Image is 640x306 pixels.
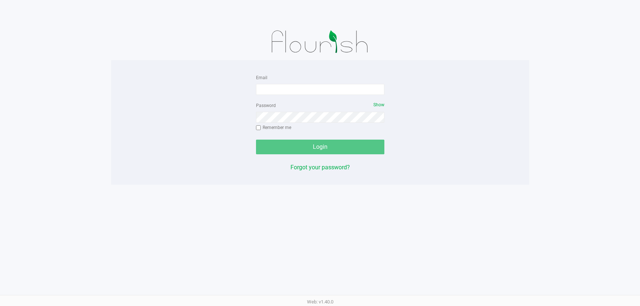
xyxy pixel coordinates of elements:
[256,124,291,131] label: Remember me
[290,163,350,172] button: Forgot your password?
[373,102,384,107] span: Show
[256,74,267,81] label: Email
[307,299,333,305] span: Web: v1.40.0
[256,125,261,130] input: Remember me
[256,102,276,109] label: Password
